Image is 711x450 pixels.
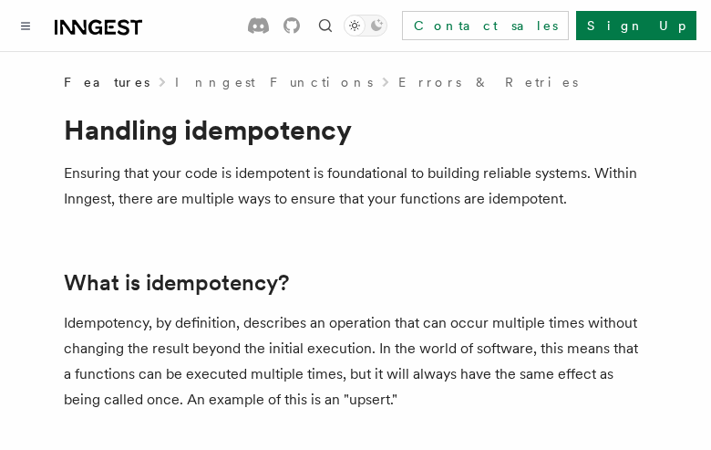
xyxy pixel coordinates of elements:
a: Contact sales [402,11,569,40]
a: Errors & Retries [398,73,578,91]
a: Sign Up [576,11,696,40]
a: Inngest Functions [175,73,373,91]
p: Idempotency, by definition, describes an operation that can occur multiple times without changing... [64,310,647,413]
button: Toggle navigation [15,15,36,37]
button: Toggle dark mode [344,15,387,37]
p: Ensuring that your code is idempotent is foundational to building reliable systems. Within Innges... [64,161,647,212]
button: Find something... [314,15,336,37]
span: Features [64,73,149,91]
a: What is idempotency? [64,270,289,296]
h1: Handling idempotency [64,113,647,146]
